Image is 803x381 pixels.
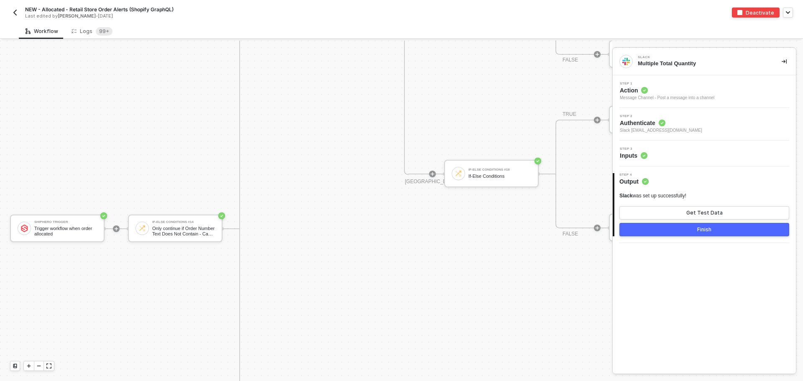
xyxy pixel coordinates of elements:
[613,82,796,101] div: Step 1Action Message Channel - Post a message into a channel
[25,6,174,13] span: NEW - Allocated - Retail Store Order Alerts (Shopify GraphQL)
[638,56,763,59] div: Slack
[619,193,632,199] span: Slack
[46,363,51,368] span: icon-expand
[737,10,742,15] img: deactivate
[20,225,28,232] img: icon
[620,86,714,95] span: Action
[746,9,774,16] div: Deactivate
[138,225,146,232] img: icon
[563,110,576,118] div: TRUE
[613,147,796,160] div: Step 3Inputs
[152,226,215,236] div: Only continue if Order Number Text Does Not Contain - Case Sensitive TO-
[622,58,630,65] img: integration-icon
[563,230,578,238] div: FALSE
[620,115,702,118] span: Step 2
[468,174,531,179] div: If-Else Conditions
[613,115,796,134] div: Step 2Authenticate Slack [EMAIL_ADDRESS][DOMAIN_NAME]
[405,178,455,186] div: [GEOGRAPHIC_DATA]
[430,171,435,176] span: icon-play
[619,173,649,176] span: Step 4
[782,59,787,64] span: icon-collapse-right
[34,220,97,224] div: ShipHero Trigger
[595,225,600,230] span: icon-play
[613,173,796,236] div: Step 4Output Slackwas set up successfully!Get Test DataFinish
[620,119,702,127] span: Authenticate
[595,52,600,57] span: icon-play
[619,206,789,220] button: Get Test Data
[114,226,119,231] span: icon-play
[697,226,711,233] div: Finish
[468,168,531,171] div: If-Else Conditions #18
[34,226,97,236] div: Trigger workflow when order allocated
[26,28,58,35] div: Workflow
[218,212,225,219] span: icon-success-page
[619,192,686,199] div: was set up successfully!
[10,8,20,18] button: back
[595,118,600,123] span: icon-play
[26,363,31,368] span: icon-play
[58,13,96,19] span: [PERSON_NAME]
[563,56,578,64] div: FALSE
[620,147,647,151] span: Step 3
[619,177,649,186] span: Output
[152,220,215,224] div: If-Else Conditions #14
[455,170,462,177] img: icon
[620,127,702,134] span: Slack [EMAIL_ADDRESS][DOMAIN_NAME]
[686,210,723,216] div: Get Test Data
[36,363,41,368] span: icon-minus
[620,82,714,85] span: Step 1
[72,27,113,36] div: Logs
[25,13,382,19] div: Last edited by - [DATE]
[620,95,714,101] div: Message Channel - Post a message into a channel
[620,151,647,160] span: Inputs
[12,9,18,16] img: back
[96,27,113,36] sup: 2821
[619,223,789,236] button: Finish
[534,158,541,164] span: icon-success-page
[732,8,780,18] button: deactivateDeactivate
[638,60,768,67] div: Multiple Total Quantity
[100,212,107,219] span: icon-success-page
